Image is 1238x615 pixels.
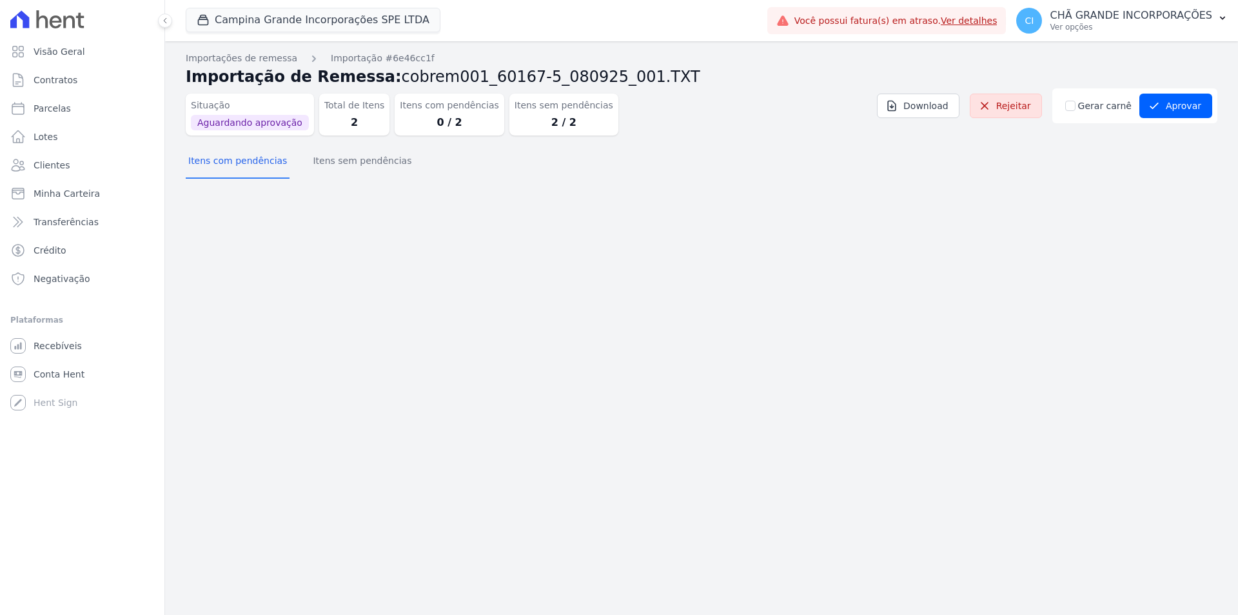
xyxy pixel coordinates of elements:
span: Transferências [34,216,99,228]
span: Contratos [34,74,77,86]
dd: 2 [324,115,385,130]
a: Transferências [5,209,159,235]
button: Aprovar [1139,94,1212,118]
a: Parcelas [5,96,159,121]
span: cobrem001_60167-5_080925_001.TXT [402,68,700,86]
a: Lotes [5,124,159,150]
span: Clientes [34,159,70,172]
span: Conta Hent [34,368,84,381]
span: Você possui fatura(s) em atraso. [794,14,997,28]
p: Ver opções [1050,22,1212,32]
button: Itens sem pendências [310,145,414,179]
a: Crédito [5,237,159,263]
a: Recebíveis [5,333,159,359]
span: Minha Carteira [34,187,100,200]
span: Visão Geral [34,45,85,58]
dd: 2 / 2 [515,115,613,130]
div: Plataformas [10,312,154,328]
label: Gerar carnê [1078,99,1132,113]
nav: Breadcrumb [186,52,1217,65]
p: CHÃ GRANDE INCORPORAÇÕES [1050,9,1212,22]
dt: Itens sem pendências [515,99,613,112]
a: Conta Hent [5,361,159,387]
a: Importação #6e46cc1f [331,52,435,65]
a: Download [877,94,959,118]
dt: Situação [191,99,309,112]
span: Lotes [34,130,58,143]
a: Importações de remessa [186,52,297,65]
span: Recebíveis [34,339,82,352]
button: CI CHÃ GRANDE INCORPORAÇÕES Ver opções [1006,3,1238,39]
a: Minha Carteira [5,181,159,207]
a: Negativação [5,266,159,292]
button: Campina Grande Incorporações SPE LTDA [186,8,440,32]
a: Visão Geral [5,39,159,65]
span: Parcelas [34,102,71,115]
dt: Itens com pendências [400,99,498,112]
button: Itens com pendências [186,145,290,179]
span: Crédito [34,244,66,257]
span: CI [1025,16,1034,25]
a: Ver detalhes [941,15,997,26]
a: Rejeitar [970,94,1042,118]
dd: 0 / 2 [400,115,498,130]
a: Contratos [5,67,159,93]
a: Clientes [5,152,159,178]
h2: Importação de Remessa: [186,65,1217,88]
span: Negativação [34,272,90,285]
span: Aguardando aprovação [191,115,309,130]
dt: Total de Itens [324,99,385,112]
